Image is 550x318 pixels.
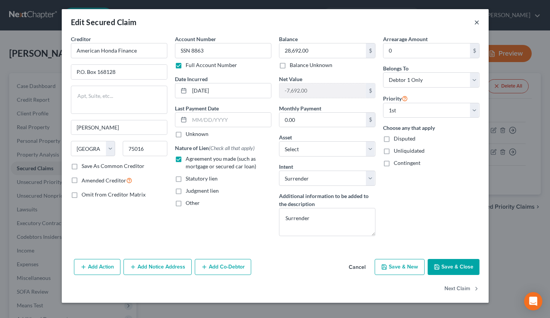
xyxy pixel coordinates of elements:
[71,36,91,42] span: Creditor
[189,83,271,98] input: MM/DD/YYYY
[186,130,208,138] label: Unknown
[428,259,479,275] button: Save & Close
[394,147,425,154] span: Unliquidated
[186,175,218,182] span: Statutory lien
[71,120,167,135] input: Enter city...
[383,94,408,103] label: Priority
[375,259,425,275] button: Save & New
[383,124,479,132] label: Choose any that apply
[175,75,208,83] label: Date Incurred
[279,113,366,127] input: 0.00
[123,141,167,156] input: Enter zip...
[189,113,271,127] input: MM/DD/YYYY
[82,191,146,198] span: Omit from Creditor Matrix
[175,144,255,152] label: Nature of Lien
[209,145,255,151] span: (Check all that apply)
[279,35,298,43] label: Balance
[470,43,479,58] div: $
[279,134,292,141] span: Asset
[186,61,237,69] label: Full Account Number
[186,155,256,169] span: Agreement you made (such as mortgage or secured car loan)
[175,35,216,43] label: Account Number
[366,43,375,58] div: $
[279,75,302,83] label: Net Value
[186,187,219,194] span: Judgment lien
[383,43,470,58] input: 0.00
[71,43,167,58] input: Search creditor by name...
[394,160,420,166] span: Contingent
[290,61,332,69] label: Balance Unknown
[279,104,321,112] label: Monthly Payment
[186,200,200,206] span: Other
[175,43,271,58] input: --
[474,18,479,27] button: ×
[279,192,375,208] label: Additional information to be added to the description
[195,259,251,275] button: Add Co-Debtor
[366,113,375,127] div: $
[279,163,293,171] label: Intent
[343,260,372,275] button: Cancel
[383,35,428,43] label: Arrearage Amount
[394,135,415,142] span: Disputed
[82,177,126,184] span: Amended Creditor
[175,104,219,112] label: Last Payment Date
[444,281,479,297] button: Next Claim
[366,83,375,98] div: $
[123,259,192,275] button: Add Notice Address
[524,292,542,310] div: Open Intercom Messenger
[383,65,409,72] span: Belongs To
[279,83,366,98] input: 0.00
[279,43,366,58] input: 0.00
[71,17,137,27] div: Edit Secured Claim
[82,162,144,170] label: Save As Common Creditor
[71,65,167,79] input: Enter address...
[74,259,120,275] button: Add Action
